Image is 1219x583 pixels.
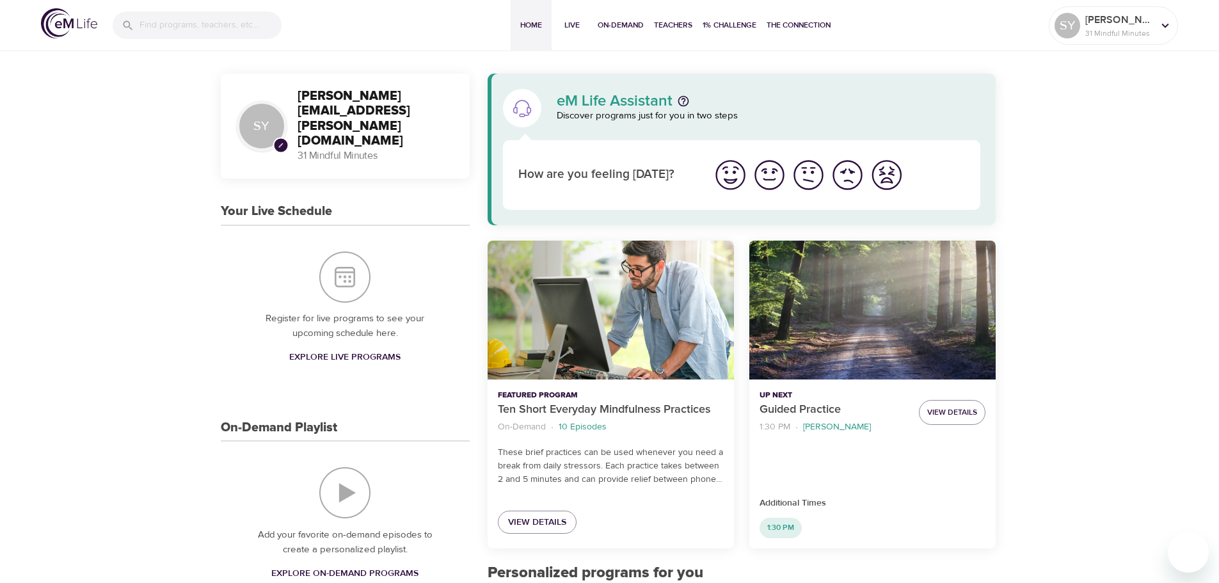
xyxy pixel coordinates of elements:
[498,420,546,434] p: On-Demand
[551,419,554,436] li: ·
[760,518,802,538] div: 1:30 PM
[830,157,865,193] img: bad
[760,401,909,419] p: Guided Practice
[1168,532,1209,573] iframe: Button to launch messaging window
[752,157,787,193] img: good
[749,241,996,379] button: Guided Practice
[791,157,826,193] img: ok
[488,241,734,379] button: Ten Short Everyday Mindfulness Practices
[221,204,332,219] h3: Your Live Schedule
[498,511,577,534] a: View Details
[298,89,454,148] h3: [PERSON_NAME][EMAIL_ADDRESS][PERSON_NAME][DOMAIN_NAME]
[236,100,287,152] div: SY
[750,156,789,195] button: I'm feeling good
[559,420,607,434] p: 10 Episodes
[518,166,696,184] p: How are you feeling [DATE]?
[498,446,724,486] p: These brief practices can be used whenever you need a break from daily stressors. Each practice t...
[498,390,724,401] p: Featured Program
[289,349,401,365] span: Explore Live Programs
[498,419,724,436] nav: breadcrumb
[298,148,454,163] p: 31 Mindful Minutes
[1055,13,1080,38] div: SY
[221,420,337,435] h3: On-Demand Playlist
[767,19,831,32] span: The Connection
[795,419,798,436] li: ·
[508,515,566,531] span: View Details
[703,19,756,32] span: 1% Challenge
[760,497,985,510] p: Additional Times
[919,400,985,425] button: View Details
[713,157,748,193] img: great
[1085,12,1153,28] p: [PERSON_NAME][EMAIL_ADDRESS][PERSON_NAME][DOMAIN_NAME]
[557,93,673,109] p: eM Life Assistant
[927,406,977,419] span: View Details
[789,156,828,195] button: I'm feeling ok
[654,19,692,32] span: Teachers
[498,401,724,419] p: Ten Short Everyday Mindfulness Practices
[139,12,282,39] input: Find programs, teachers, etc...
[711,156,750,195] button: I'm feeling great
[488,564,996,582] h2: Personalized programs for you
[284,346,406,369] a: Explore Live Programs
[246,528,444,557] p: Add your favorite on-demand episodes to create a personalized playlist.
[319,467,370,518] img: On-Demand Playlist
[516,19,546,32] span: Home
[760,419,909,436] nav: breadcrumb
[557,19,587,32] span: Live
[760,420,790,434] p: 1:30 PM
[828,156,867,195] button: I'm feeling bad
[869,157,904,193] img: worst
[760,390,909,401] p: Up Next
[803,420,871,434] p: [PERSON_NAME]
[319,252,370,303] img: Your Live Schedule
[1085,28,1153,39] p: 31 Mindful Minutes
[557,109,981,124] p: Discover programs just for you in two steps
[760,522,802,533] span: 1:30 PM
[867,156,906,195] button: I'm feeling worst
[41,8,97,38] img: logo
[598,19,644,32] span: On-Demand
[512,98,532,118] img: eM Life Assistant
[271,566,418,582] span: Explore On-Demand Programs
[246,312,444,340] p: Register for live programs to see your upcoming schedule here.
